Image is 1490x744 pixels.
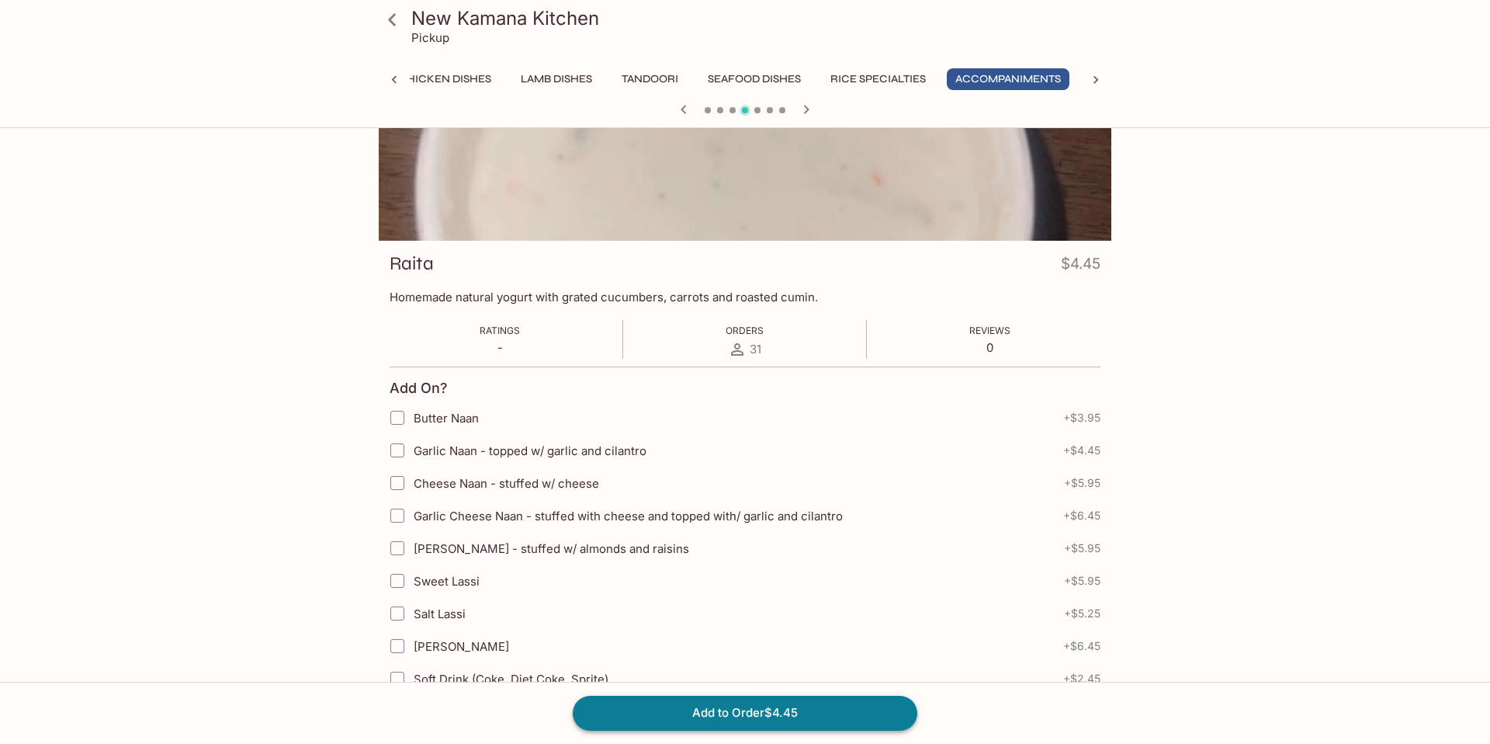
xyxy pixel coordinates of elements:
[411,6,1105,30] h3: New Kamana Kitchen
[969,325,1010,336] span: Reviews
[414,509,843,523] span: Garlic Cheese Naan - stuffed with cheese and topped with/ garlic and cilantro
[947,68,1069,90] button: Accompaniments
[390,380,448,397] h4: Add On?
[390,68,500,90] button: Chicken Dishes
[390,290,1100,304] p: Homemade natural yogurt with grated cucumbers, carrots and roasted cumin.
[1063,509,1100,522] span: + $6.45
[414,574,480,589] span: Sweet Lassi
[750,342,761,356] span: 31
[822,68,934,90] button: Rice Specialties
[512,68,601,90] button: Lamb Dishes
[1064,542,1100,555] span: + $5.95
[1063,412,1100,424] span: + $3.95
[1063,673,1100,685] span: + $2.45
[480,340,520,355] p: -
[613,68,687,90] button: Tandoori
[390,252,434,276] h3: Raita
[1061,252,1100,282] h4: $4.45
[414,639,509,654] span: [PERSON_NAME]
[414,476,599,491] span: Cheese Naan - stuffed w/ cheese
[414,443,646,458] span: Garlic Naan - topped w/ garlic and cilantro
[1064,607,1100,620] span: + $5.25
[379,35,1111,241] div: Raita
[969,340,1010,355] p: 0
[414,607,466,621] span: Salt Lassi
[726,325,764,336] span: Orders
[411,30,449,45] p: Pickup
[1064,575,1100,587] span: + $5.95
[414,672,608,687] span: Soft Drink (Coke, Diet Coke, Sprite)
[414,541,689,556] span: [PERSON_NAME] - stuffed w/ almonds and raisins
[573,696,917,730] button: Add to Order$4.45
[1063,444,1100,457] span: + $4.45
[414,411,479,426] span: Butter Naan
[480,325,520,336] span: Ratings
[1063,640,1100,652] span: + $6.45
[1064,477,1100,489] span: + $5.95
[699,68,809,90] button: Seafood Dishes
